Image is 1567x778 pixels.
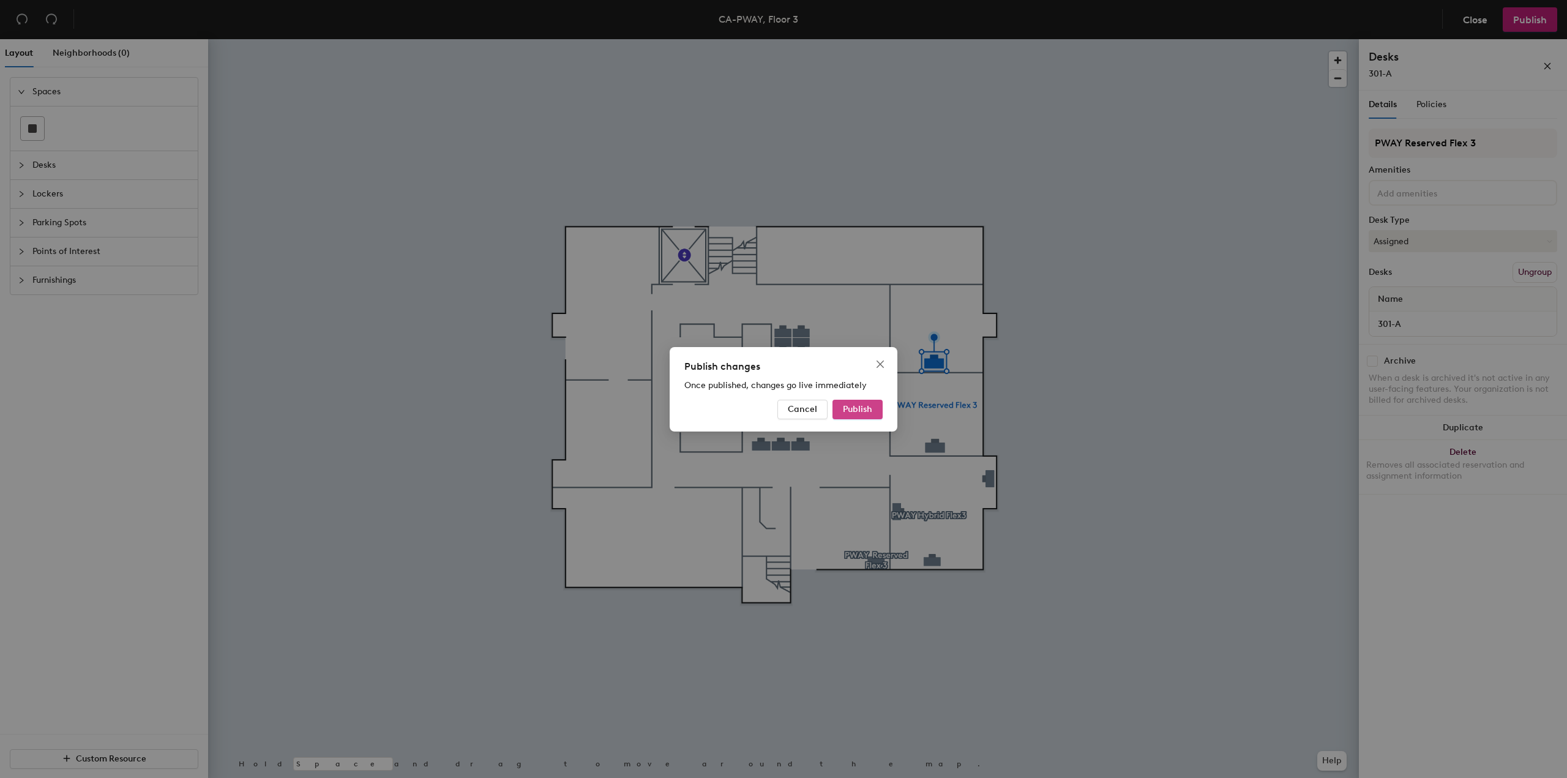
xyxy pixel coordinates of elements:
[832,400,883,419] button: Publish
[843,404,872,414] span: Publish
[684,380,867,391] span: Once published, changes go live immediately
[777,400,828,419] button: Cancel
[684,359,883,374] div: Publish changes
[875,359,885,369] span: close
[870,359,890,369] span: Close
[870,354,890,374] button: Close
[788,404,817,414] span: Cancel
